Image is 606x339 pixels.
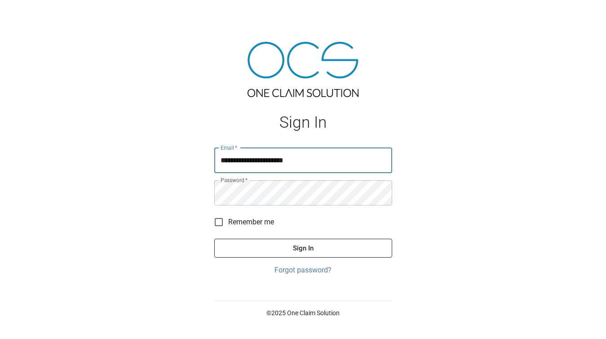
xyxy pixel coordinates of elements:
[221,144,238,152] label: Email
[248,42,358,97] img: ocs-logo-tra.png
[228,217,274,227] span: Remember me
[214,265,392,276] a: Forgot password?
[214,113,392,132] h1: Sign In
[214,239,392,258] button: Sign In
[214,308,392,317] p: © 2025 One Claim Solution
[221,176,248,184] label: Password
[11,5,47,23] img: ocs-logo-white-transparent.png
